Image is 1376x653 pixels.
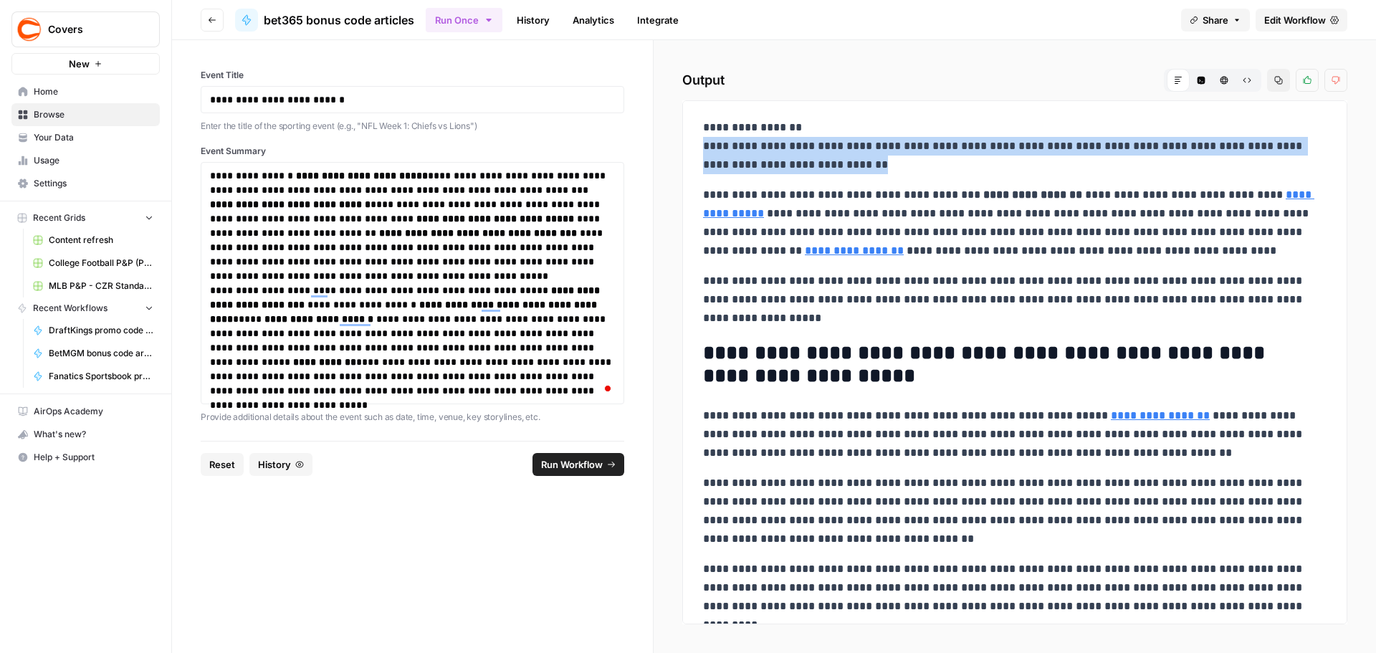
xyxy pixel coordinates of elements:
button: History [249,453,312,476]
span: Covers [48,22,135,37]
a: Home [11,80,160,103]
a: College Football P&P (Production) Grid (1) [27,252,160,275]
a: Browse [11,103,160,126]
span: College Football P&P (Production) Grid (1) [49,257,153,270]
button: New [11,53,160,75]
a: Edit Workflow [1256,9,1347,32]
h2: Output [682,69,1347,92]
img: Covers Logo [16,16,42,42]
a: MLB P&P - CZR Standard (Production) Grid (5) [27,275,160,297]
button: Run Once [426,8,502,32]
span: Edit Workflow [1264,13,1326,27]
a: History [508,9,558,32]
a: Content refresh [27,229,160,252]
button: Reset [201,453,244,476]
a: Integrate [629,9,687,32]
span: Content refresh [49,234,153,247]
button: Share [1181,9,1250,32]
span: Share [1203,13,1228,27]
span: Fanatics Sportsbook promo articles [49,370,153,383]
a: AirOps Academy [11,400,160,423]
a: Analytics [564,9,623,32]
span: Help + Support [34,451,153,464]
span: Run Workflow [541,457,603,472]
a: Usage [11,149,160,172]
span: DraftKings promo code articles [49,324,153,337]
span: bet365 bonus code articles [264,11,414,29]
span: Recent Grids [33,211,85,224]
a: DraftKings promo code articles [27,319,160,342]
a: Settings [11,172,160,195]
span: AirOps Academy [34,405,153,418]
button: Recent Grids [11,207,160,229]
span: Recent Workflows [33,302,107,315]
span: Your Data [34,131,153,144]
span: Home [34,85,153,98]
button: Run Workflow [532,453,624,476]
a: Fanatics Sportsbook promo articles [27,365,160,388]
span: New [69,57,90,71]
span: Settings [34,177,153,190]
p: Enter the title of the sporting event (e.g., "NFL Week 1: Chiefs vs Lions") [201,119,624,133]
button: Workspace: Covers [11,11,160,47]
div: What's new? [12,424,159,445]
a: bet365 bonus code articles [235,9,414,32]
span: Usage [34,154,153,167]
button: Recent Workflows [11,297,160,319]
span: MLB P&P - CZR Standard (Production) Grid (5) [49,280,153,292]
p: Provide additional details about the event such as date, time, venue, key storylines, etc. [201,410,624,424]
button: What's new? [11,423,160,446]
span: BetMGM bonus code articles [49,347,153,360]
div: To enrich screen reader interactions, please activate Accessibility in Grammarly extension settings [210,168,615,398]
a: BetMGM bonus code articles [27,342,160,365]
a: Your Data [11,126,160,149]
label: Event Summary [201,145,624,158]
span: Browse [34,108,153,121]
span: Reset [209,457,235,472]
span: History [258,457,291,472]
label: Event Title [201,69,624,82]
button: Help + Support [11,446,160,469]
